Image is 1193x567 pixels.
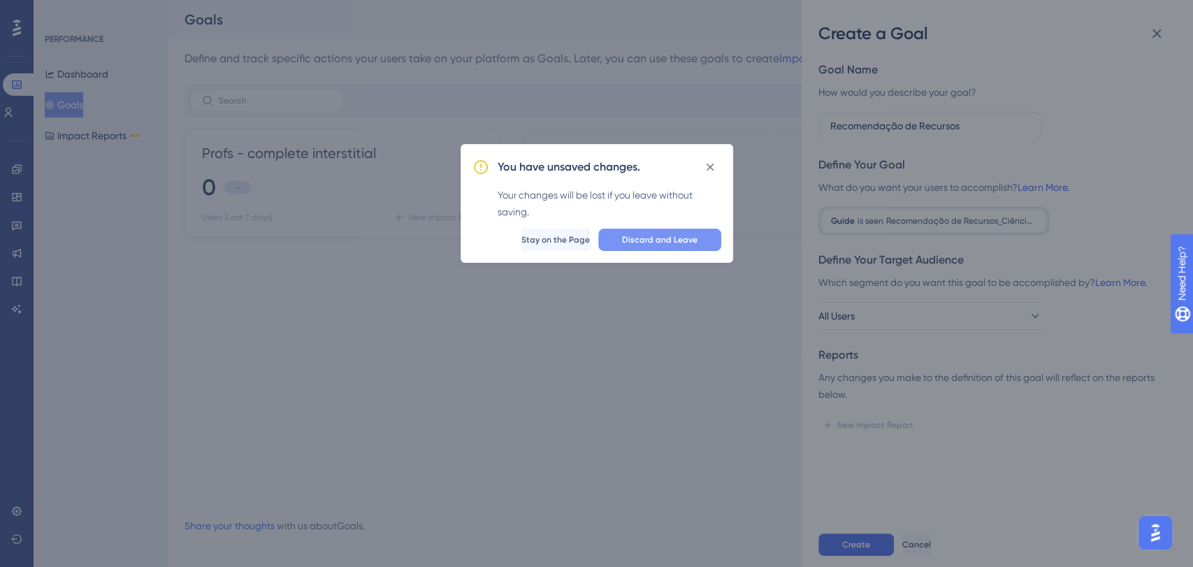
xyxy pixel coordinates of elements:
[498,187,721,220] div: Your changes will be lost if you leave without saving.
[33,3,87,20] span: Need Help?
[622,234,697,245] span: Discard and Leave
[498,159,640,175] h2: You have unsaved changes.
[521,234,590,245] span: Stay on the Page
[1134,512,1176,554] iframe: UserGuiding AI Assistant Launcher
